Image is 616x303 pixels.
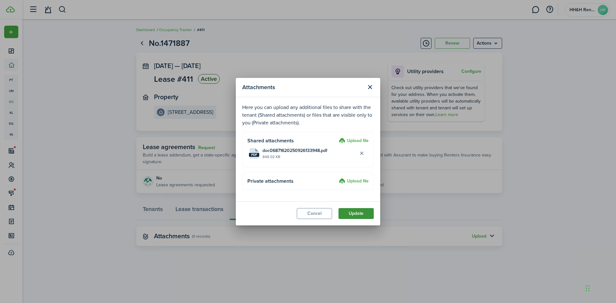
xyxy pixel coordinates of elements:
h4: Private attachments [247,177,337,185]
p: Here you can upload any additional files to share with the tenant (Shared attachments) or files t... [242,104,374,127]
file-icon: File [249,148,259,159]
span: doc06871620250926133948.pdf [262,147,327,154]
file-extension: pdf [249,153,259,157]
file-size: 848.02 KB [262,154,356,160]
button: Cancel [297,208,332,219]
modal-title: Attachments [242,81,363,94]
iframe: Chat Widget [509,234,616,303]
button: Close modal [364,82,375,93]
button: Update [338,208,374,219]
h4: Shared attachments [247,137,337,145]
button: Delete file [356,148,367,159]
div: Drag [586,279,590,298]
